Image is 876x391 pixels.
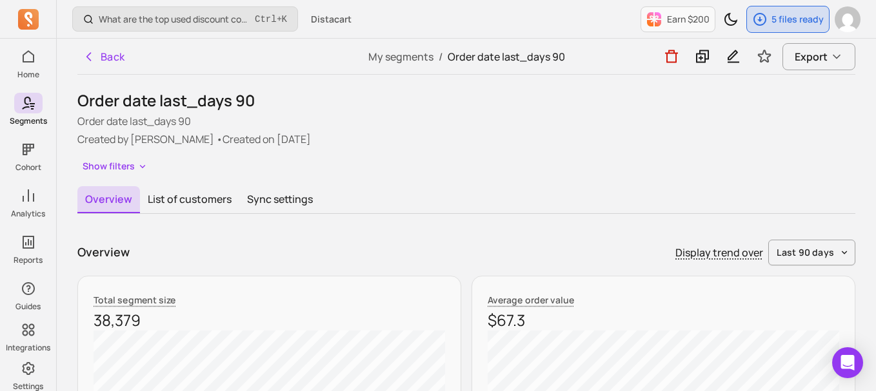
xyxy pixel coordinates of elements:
p: Guides [15,301,41,312]
button: List of customers [140,186,239,212]
button: Back [77,44,130,70]
button: Overview [77,186,140,213]
p: Cohort [15,162,41,173]
p: Display trend over [675,245,763,260]
p: What are the top used discount codes in my campaigns? [99,13,250,26]
button: Distacart [303,8,359,31]
span: / [433,50,448,64]
p: 5 files ready [771,13,824,26]
button: Toggle dark mode [718,6,744,32]
span: Export [795,49,828,64]
span: Order date last_days 90 [448,50,565,64]
p: Analytics [11,209,45,219]
p: $67.3 [488,310,839,330]
button: Sync settings [239,186,321,212]
img: avatar [835,6,861,32]
kbd: Ctrl [255,13,277,26]
button: What are the top used discount codes in my campaigns?Ctrl+K [72,6,298,32]
button: Export [782,43,855,70]
p: Home [17,70,39,80]
div: Open Intercom Messenger [832,347,863,378]
span: + [255,12,287,26]
button: last 90 days [768,240,855,265]
p: Order date last_days 90 [77,113,855,129]
button: Guides [14,276,43,314]
span: Total segment size [94,294,175,306]
span: Average order value [488,294,574,306]
button: Show filters [77,157,153,176]
p: 38,379 [94,310,445,330]
button: Toggle favorite [752,44,777,70]
p: Created by [PERSON_NAME] • Created on [DATE] [77,131,855,147]
span: Distacart [311,13,352,26]
kbd: K [282,14,287,24]
span: last 90 days [777,246,834,259]
p: Integrations [6,343,50,353]
p: Segments [10,116,47,126]
p: Reports [14,255,43,265]
p: Earn $200 [667,13,710,26]
button: Earn $200 [641,6,715,32]
h1: Order date last_days 90 [77,90,855,111]
button: 5 files ready [746,6,830,33]
a: My segments [368,50,433,64]
p: Overview [77,243,130,261]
